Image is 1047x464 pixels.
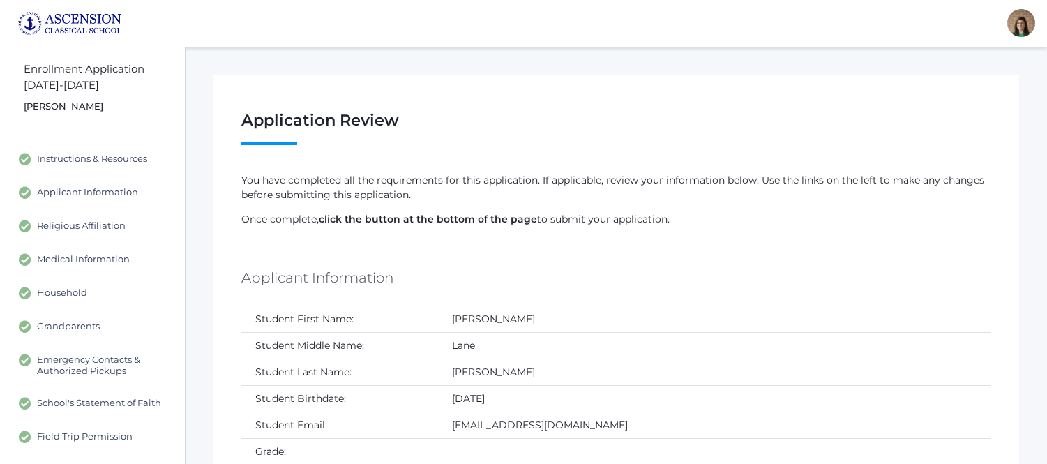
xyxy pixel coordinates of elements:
td: Student Middle Name: [241,332,438,359]
div: Enrollment Application [24,61,185,77]
span: Grandparents [37,320,100,333]
td: [PERSON_NAME] [438,359,991,385]
td: [EMAIL_ADDRESS][DOMAIN_NAME] [438,412,991,438]
span: Instructions & Resources [37,153,147,165]
span: Medical Information [37,253,130,266]
td: Student Birthdate: [241,385,438,412]
span: School's Statement of Faith [37,397,161,410]
p: You have completed all the requirements for this application. If applicable, review your informat... [241,173,991,202]
span: Religious Affiliation [37,220,126,232]
p: Once complete, to submit your application. [241,212,991,227]
td: [PERSON_NAME] [438,306,991,333]
td: Student Email: [241,412,438,438]
span: Household [37,287,87,299]
td: Lane [438,332,991,359]
span: Emergency Contacts & Authorized Pickups [37,354,171,376]
span: Applicant Information [37,186,138,199]
h5: Applicant Information [241,266,393,290]
td: Student First Name: [241,306,438,333]
td: Student Last Name: [241,359,438,385]
strong: click the button at the bottom of the page [319,213,537,225]
div: [PERSON_NAME] [24,100,185,114]
div: Jenna Adams [1007,9,1035,37]
span: Field Trip Permission [37,431,133,443]
h1: Application Review [241,112,991,145]
img: ascension-logo-blue-113fc29133de2fb5813e50b71547a291c5fdb7962bf76d49838a2a14a36269ea.jpg [17,11,122,36]
div: [DATE]-[DATE] [24,77,185,93]
td: [DATE] [438,385,991,412]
